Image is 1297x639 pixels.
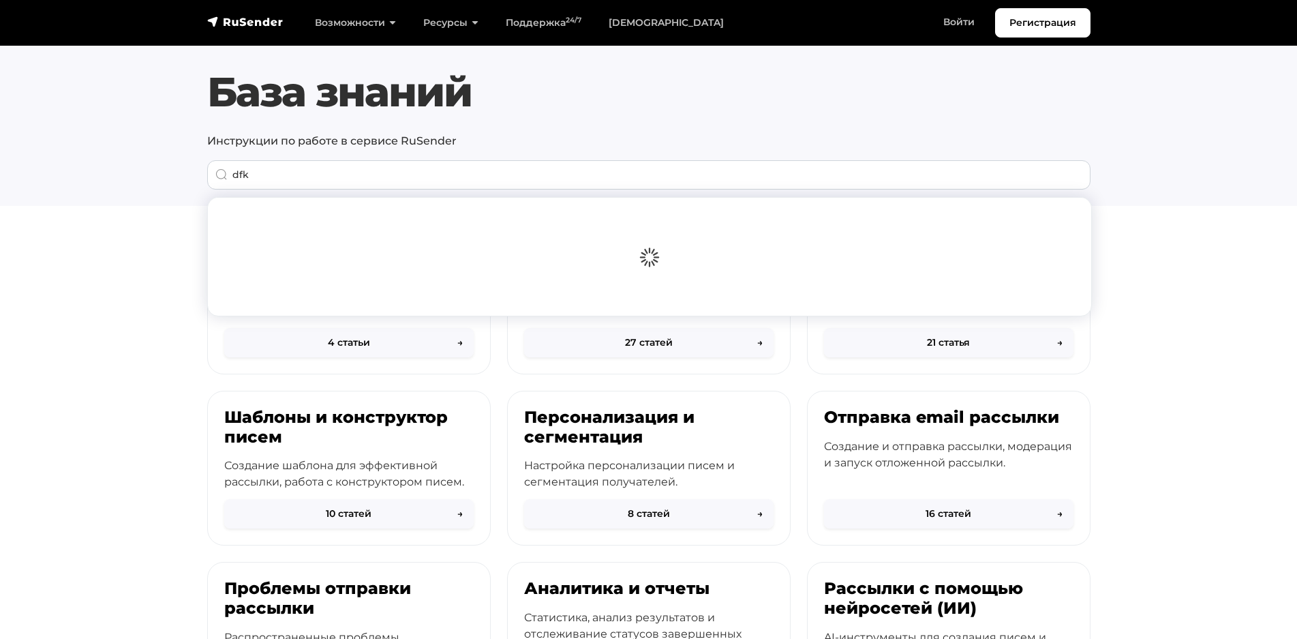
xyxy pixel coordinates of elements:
a: Шаблоны и конструктор писем Создание шаблона для эффективной рассылки, работа с конструктором пис... [207,391,491,546]
a: Отправка email рассылки Создание и отправка рассылки, модерация и запуск отложенной рассылки. 16 ... [807,391,1090,546]
p: Создание и отправка рассылки, модерация и запуск отложенной рассылки. [824,439,1073,471]
a: Поддержка24/7 [492,9,595,37]
button: 21 статья→ [824,328,1073,357]
a: Регистрация [995,8,1090,38]
p: Настройка персонализации писем и сегментация получателей. [524,458,774,490]
span: → [1057,336,1063,350]
a: Ресурсы [410,9,492,37]
button: 4 статьи→ [224,328,474,357]
span: → [1057,507,1063,521]
input: When autocomplete results are available use up and down arrows to review and enter to go to the d... [207,160,1090,190]
h3: Шаблоны и конструктор писем [224,408,474,447]
span: → [757,507,763,521]
a: Возможности [301,9,410,37]
a: [DEMOGRAPHIC_DATA] [595,9,737,37]
a: Персонализация и сегментация Настройка персонализации писем и сегментация получателей. 8 статей→ [507,391,791,546]
img: Поиск [215,168,228,181]
span: → [457,507,463,521]
h3: Персонализация и сегментация [524,408,774,447]
span: → [457,336,463,350]
h3: Проблемы отправки рассылки [224,579,474,619]
h3: Аналитика и отчеты [524,579,774,599]
span: → [757,336,763,350]
h3: Отправка email рассылки [824,408,1073,428]
img: RuSender [207,15,284,29]
h1: База знаний [207,68,1090,117]
h3: Рассылки с помощью нейросетей (ИИ) [824,579,1073,619]
a: Войти [930,8,988,36]
button: 10 статей→ [224,499,474,529]
p: Инструкции по работе в сервисе RuSender [207,133,1090,149]
p: Создание шаблона для эффективной рассылки, работа с конструктором писем. [224,458,474,490]
button: 27 статей→ [524,328,774,357]
button: 8 статей→ [524,499,774,529]
button: 16 статей→ [824,499,1073,529]
sup: 24/7 [566,16,581,25]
